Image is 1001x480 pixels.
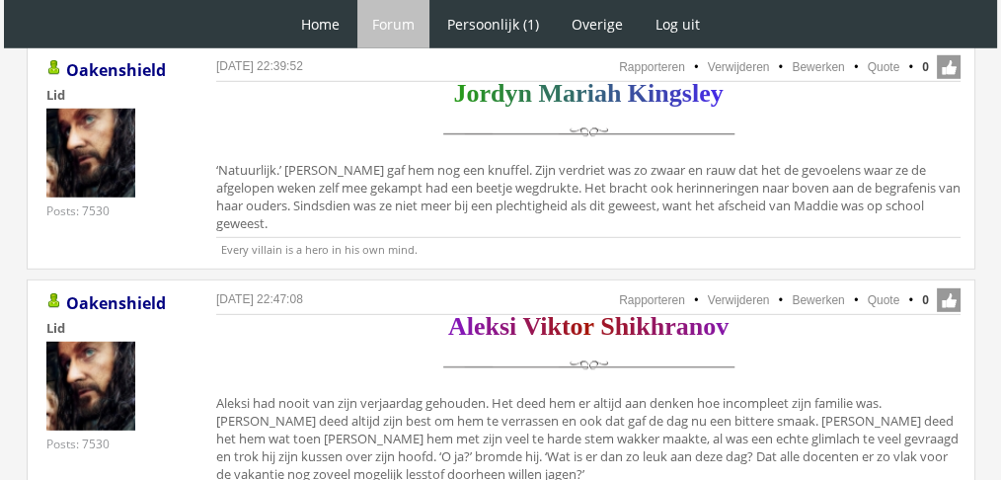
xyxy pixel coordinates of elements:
span: a [676,312,689,341]
span: J [453,79,466,108]
img: Gebruiker is online [46,60,62,76]
span: r [576,79,587,108]
span: e [474,312,486,341]
span: l [692,79,699,108]
a: [DATE] 22:39:52 [216,59,303,73]
img: scheidingslijn.png [435,345,741,389]
img: Oakenshield [46,109,135,198]
span: n [518,79,532,108]
div: Lid [46,319,185,337]
span: k [636,312,650,341]
img: Gebruiker is online [46,293,62,309]
span: e [699,79,711,108]
div: Posts: 7530 [46,436,110,452]
p: Every villain is a hero in his own mind. [216,237,961,257]
span: a [563,79,576,108]
a: Oakenshield [66,292,166,314]
span: o [703,312,716,341]
span: r [479,79,491,108]
img: scheidingslijn.png [435,112,741,156]
span: K [628,79,648,108]
a: Rapporteren [619,60,685,74]
span: i [509,312,516,341]
span: i [648,79,654,108]
span: s [682,79,692,108]
a: Bewerken [792,293,844,307]
span: M [538,79,563,108]
span: n [654,79,668,108]
a: [DATE] 22:47:08 [216,292,303,306]
div: Lid [46,86,185,104]
img: Oakenshield [46,342,135,431]
span: g [669,79,682,108]
a: Verwijderen [708,60,770,74]
div: ‘Natuurlijk.’ [PERSON_NAME] gaf hem nog een knuffel. Zijn verdriet was zo zwaar en rauw dat het d... [216,85,961,237]
span: h [607,79,621,108]
a: Quote [868,293,900,307]
span: y [711,79,724,108]
span: r [583,312,594,341]
span: h [615,312,629,341]
span: i [629,312,636,341]
a: Rapporteren [619,293,685,307]
span: i [587,79,594,108]
div: Posts: 7530 [46,202,110,219]
span: r [664,312,676,341]
a: Verwijderen [708,293,770,307]
span: V [522,312,540,341]
span: h [651,312,664,341]
span: 0 [922,58,929,76]
span: i [540,312,547,341]
a: Oakenshield [66,59,166,81]
span: o [466,79,479,108]
span: k [485,312,499,341]
span: a [594,79,607,108]
span: A [448,312,467,341]
span: l [467,312,474,341]
span: s [500,312,509,341]
span: S [600,312,614,341]
span: y [505,79,518,108]
span: t [562,312,571,341]
span: k [547,312,561,341]
span: v [716,312,729,341]
a: Quote [868,60,900,74]
span: d [491,79,504,108]
span: 0 [922,291,929,309]
a: Bewerken [792,60,844,74]
span: o [571,312,583,341]
span: n [689,312,703,341]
